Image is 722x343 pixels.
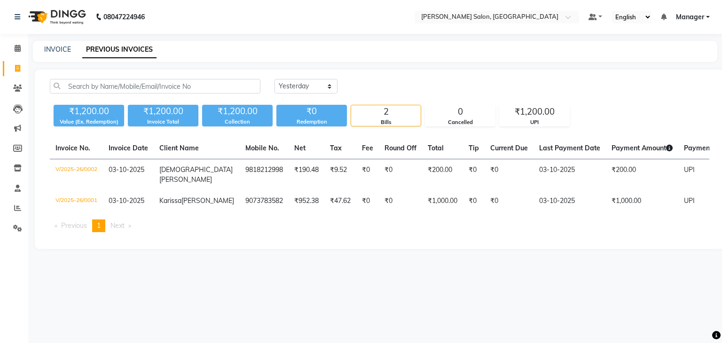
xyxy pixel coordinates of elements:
img: logo [24,4,88,30]
div: Value (Ex. Redemption) [54,118,124,126]
div: ₹1,200.00 [128,105,198,118]
a: PREVIOUS INVOICES [82,41,157,58]
div: ₹0 [276,105,347,118]
div: Cancelled [425,118,495,126]
span: UPI [684,165,695,174]
td: ₹1,000.00 [606,190,678,212]
span: Previous [61,221,87,230]
span: Tip [469,144,479,152]
td: ₹200.00 [422,159,463,191]
span: 1 [97,221,101,230]
span: Karissa [159,196,181,205]
td: ₹190.48 [289,159,324,191]
div: 0 [425,105,495,118]
nav: Pagination [50,219,709,232]
span: 03-10-2025 [109,165,144,174]
td: ₹9.52 [324,159,356,191]
td: ₹0 [485,159,534,191]
td: V/2025-26/0001 [50,190,103,212]
td: 9818212998 [240,159,289,191]
span: Manager [676,12,704,22]
td: ₹200.00 [606,159,678,191]
span: Tax [330,144,342,152]
td: ₹47.62 [324,190,356,212]
div: Redemption [276,118,347,126]
td: 03-10-2025 [534,159,606,191]
b: 08047224946 [103,4,145,30]
a: INVOICE [44,45,71,54]
span: 03-10-2025 [109,196,144,205]
span: UPI [684,196,695,205]
span: Net [294,144,306,152]
span: Round Off [385,144,416,152]
td: ₹0 [379,159,422,191]
div: Invoice Total [128,118,198,126]
span: Mobile No. [245,144,279,152]
td: ₹952.38 [289,190,324,212]
div: ₹1,200.00 [500,105,569,118]
span: Total [428,144,444,152]
input: Search by Name/Mobile/Email/Invoice No [50,79,260,94]
td: ₹0 [485,190,534,212]
span: Fee [362,144,373,152]
span: Next [110,221,125,230]
div: UPI [500,118,569,126]
td: ₹0 [463,190,485,212]
td: ₹0 [356,159,379,191]
td: V/2025-26/0002 [50,159,103,191]
span: [PERSON_NAME] [159,175,212,184]
span: Current Due [490,144,528,152]
td: 9073783582 [240,190,289,212]
td: ₹0 [356,190,379,212]
div: ₹1,200.00 [202,105,273,118]
td: ₹0 [379,190,422,212]
span: Payment Amount [612,144,673,152]
div: ₹1,200.00 [54,105,124,118]
span: Client Name [159,144,199,152]
span: [PERSON_NAME] [181,196,234,205]
span: Invoice No. [55,144,90,152]
td: ₹1,000.00 [422,190,463,212]
div: 2 [351,105,421,118]
td: ₹0 [463,159,485,191]
td: 03-10-2025 [534,190,606,212]
span: Last Payment Date [539,144,600,152]
span: [DEMOGRAPHIC_DATA] [159,165,233,174]
div: Bills [351,118,421,126]
div: Collection [202,118,273,126]
span: Invoice Date [109,144,148,152]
